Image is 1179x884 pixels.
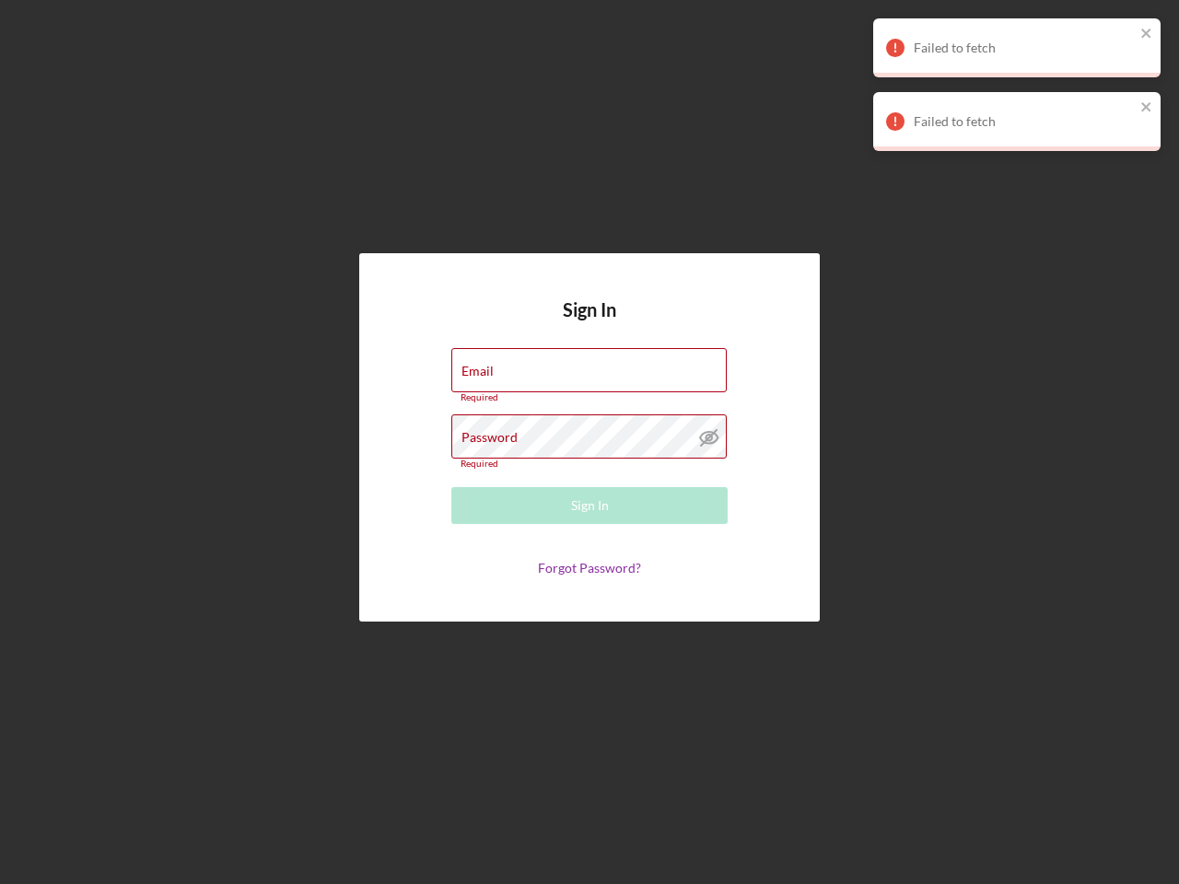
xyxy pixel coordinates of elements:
[1140,99,1153,117] button: close
[914,41,1135,55] div: Failed to fetch
[451,459,728,470] div: Required
[461,430,518,445] label: Password
[451,392,728,403] div: Required
[538,560,641,576] a: Forgot Password?
[461,364,494,378] label: Email
[563,299,616,348] h4: Sign In
[571,487,609,524] div: Sign In
[914,114,1135,129] div: Failed to fetch
[1140,26,1153,43] button: close
[451,487,728,524] button: Sign In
